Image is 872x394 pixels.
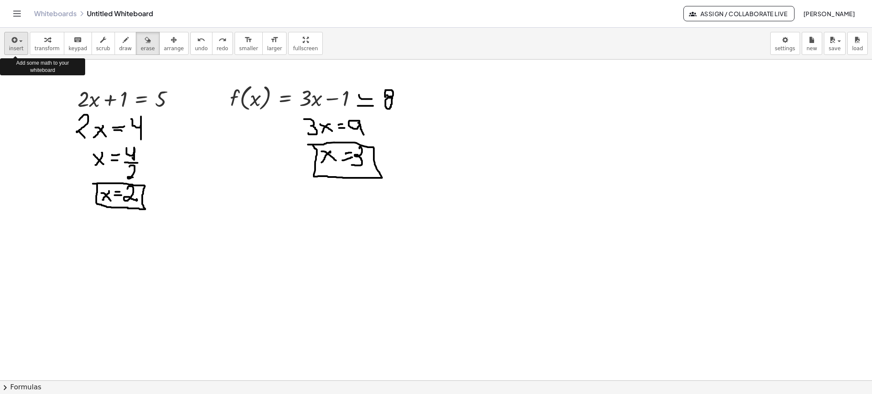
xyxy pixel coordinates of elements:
span: erase [141,46,155,51]
button: settings [770,32,800,55]
span: scrub [96,46,110,51]
button: draw [115,32,137,55]
i: format_size [270,35,278,45]
button: load [847,32,868,55]
span: Assign / Collaborate Live [691,10,787,17]
span: undo [195,46,208,51]
span: arrange [164,46,184,51]
button: scrub [92,32,115,55]
button: insert [4,32,28,55]
button: format_sizesmaller [235,32,263,55]
i: redo [218,35,227,45]
i: keyboard [74,35,82,45]
span: load [852,46,863,51]
button: Assign / Collaborate Live [683,6,795,21]
button: transform [30,32,64,55]
button: keyboardkeypad [64,32,92,55]
span: save [829,46,840,51]
button: new [802,32,822,55]
button: [PERSON_NAME] [796,6,862,21]
span: keypad [69,46,87,51]
button: save [824,32,846,55]
button: Toggle navigation [10,7,24,20]
span: smaller [239,46,258,51]
button: fullscreen [288,32,322,55]
span: settings [775,46,795,51]
i: format_size [244,35,252,45]
i: undo [197,35,205,45]
span: new [806,46,817,51]
span: [PERSON_NAME] [803,10,855,17]
span: insert [9,46,23,51]
span: fullscreen [293,46,318,51]
a: Whiteboards [34,9,77,18]
span: larger [267,46,282,51]
span: draw [119,46,132,51]
button: arrange [159,32,189,55]
button: redoredo [212,32,233,55]
button: format_sizelarger [262,32,287,55]
span: redo [217,46,228,51]
button: erase [136,32,159,55]
span: transform [34,46,60,51]
button: undoundo [190,32,212,55]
